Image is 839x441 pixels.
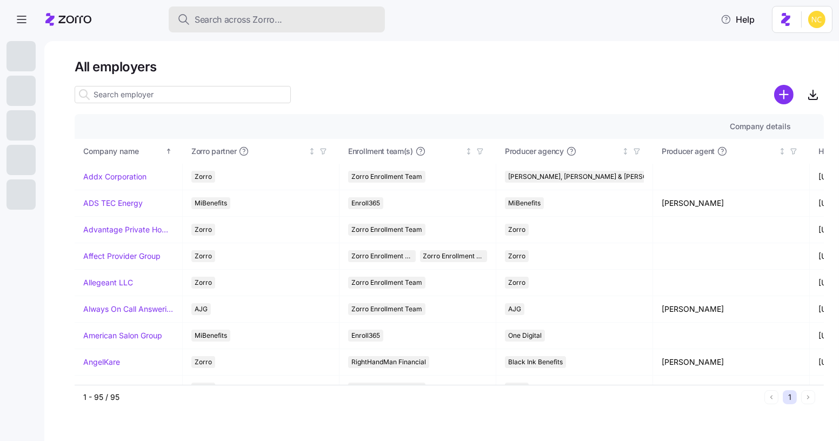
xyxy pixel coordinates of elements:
[348,146,413,157] span: Enrollment team(s)
[351,277,422,289] span: Zorro Enrollment Team
[351,171,422,183] span: Zorro Enrollment Team
[75,139,183,164] th: Company nameSorted ascending
[83,171,147,182] a: Addx Corporation
[351,356,426,368] span: RightHandMan Financial
[721,13,755,26] span: Help
[195,303,208,315] span: AJG
[195,356,212,368] span: Zorro
[764,390,778,404] button: Previous page
[778,148,786,155] div: Not sorted
[653,190,810,217] td: [PERSON_NAME]
[83,330,162,341] a: American Salon Group
[195,171,212,183] span: Zorro
[508,383,525,395] span: Zorro
[83,198,143,209] a: ADS TEC Energy
[195,197,227,209] span: MiBenefits
[83,304,174,315] a: Always On Call Answering Service
[508,224,525,236] span: Zorro
[712,9,763,30] button: Help
[783,390,797,404] button: 1
[195,330,227,342] span: MiBenefits
[774,85,794,104] svg: add icon
[808,11,825,28] img: e03b911e832a6112bf72643c5874f8d8
[195,277,212,289] span: Zorro
[75,86,291,103] input: Search employer
[653,349,810,376] td: [PERSON_NAME]
[83,392,760,403] div: 1 - 95 / 95
[83,224,174,235] a: Advantage Private Home Care
[183,139,339,164] th: Zorro partnerNot sorted
[195,13,282,26] span: Search across Zorro...
[508,197,541,209] span: MiBenefits
[351,197,380,209] span: Enroll365
[351,250,412,262] span: Zorro Enrollment Team
[195,383,212,395] span: Zorro
[165,148,172,155] div: Sorted ascending
[508,250,525,262] span: Zorro
[351,330,380,342] span: Enroll365
[508,330,542,342] span: One Digital
[662,146,715,157] span: Producer agent
[508,356,563,368] span: Black Ink Benefits
[195,224,212,236] span: Zorro
[75,58,824,75] h1: All employers
[169,6,385,32] button: Search across Zorro...
[195,250,212,262] span: Zorro
[653,296,810,323] td: [PERSON_NAME]
[351,224,422,236] span: Zorro Enrollment Team
[83,383,139,394] a: Ares Interactive
[622,148,629,155] div: Not sorted
[801,390,815,404] button: Next page
[653,139,810,164] th: Producer agentNot sorted
[83,277,133,288] a: Allegeant LLC
[505,146,564,157] span: Producer agency
[351,303,422,315] span: Zorro Enrollment Team
[83,357,120,367] a: AngelKare
[351,383,422,395] span: Zorro Enrollment Team
[191,146,236,157] span: Zorro partner
[508,171,676,183] span: [PERSON_NAME], [PERSON_NAME] & [PERSON_NAME]
[339,139,496,164] th: Enrollment team(s)Not sorted
[308,148,316,155] div: Not sorted
[465,148,472,155] div: Not sorted
[508,303,521,315] span: AJG
[496,139,653,164] th: Producer agencyNot sorted
[508,277,525,289] span: Zorro
[83,145,163,157] div: Company name
[423,250,484,262] span: Zorro Enrollment Experts
[83,251,161,262] a: Affect Provider Group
